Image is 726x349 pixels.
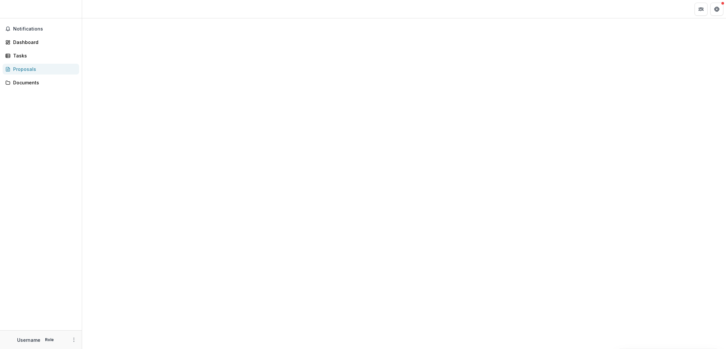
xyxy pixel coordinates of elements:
span: Notifications [13,26,77,32]
p: Role [43,337,56,343]
button: Get Help [710,3,723,16]
div: Documents [13,79,74,86]
button: Partners [694,3,708,16]
button: Notifications [3,24,79,34]
div: Proposals [13,66,74,73]
a: Documents [3,77,79,88]
a: Proposals [3,64,79,75]
a: Dashboard [3,37,79,48]
a: Tasks [3,50,79,61]
div: Tasks [13,52,74,59]
p: Username [17,337,40,343]
div: Dashboard [13,39,74,46]
button: More [70,336,78,344]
